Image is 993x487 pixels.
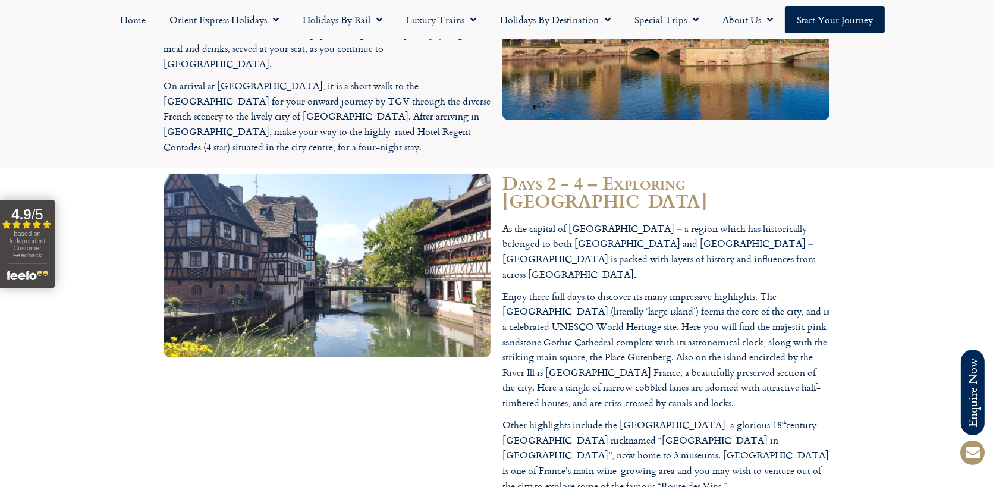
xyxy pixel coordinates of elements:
[394,6,488,33] a: Luxury Trains
[158,6,291,33] a: Orient Express Holidays
[6,6,987,33] nav: Menu
[623,6,711,33] a: Special Trips
[502,289,829,411] p: Enjoy three full days to discover its many impressive highlights. The [GEOGRAPHIC_DATA] (literall...
[502,174,829,209] h2: Days 2 - 4 – Exploring [GEOGRAPHIC_DATA]
[291,6,394,33] a: Holidays by Rail
[785,6,885,33] a: Start your Journey
[488,6,623,33] a: Holidays by Destination
[782,419,786,426] sup: th
[164,78,491,155] p: On arrival at [GEOGRAPHIC_DATA], it is a short walk to the [GEOGRAPHIC_DATA] for your onward jour...
[711,6,785,33] a: About Us
[502,221,829,282] p: As the capital of [GEOGRAPHIC_DATA] – a region which has historically belonged to both [GEOGRAPHI...
[108,6,158,33] a: Home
